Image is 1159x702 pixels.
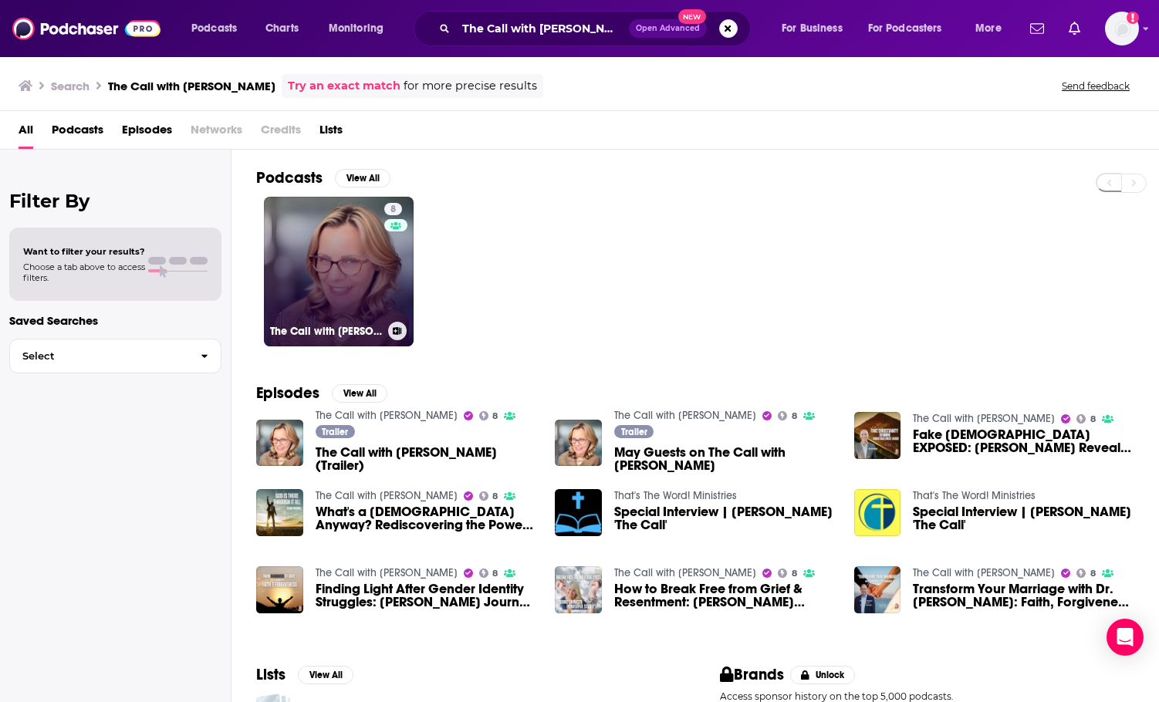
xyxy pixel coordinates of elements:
a: That's The Word! Ministries [913,489,1036,502]
a: 8 [778,411,797,420]
button: open menu [771,16,862,41]
span: For Podcasters [868,18,942,39]
a: All [19,117,33,149]
span: What's a [DEMOGRAPHIC_DATA] Anyway? Rediscovering the Power of the Nicene Creed | The Call with [... [316,505,537,532]
p: Access sponsor history on the top 5,000 podcasts. [720,690,1134,702]
button: Select [9,339,221,373]
button: open menu [318,16,404,41]
img: Special Interview | Nancy Sabato 'The Call' [555,489,602,536]
a: Show notifications dropdown [1024,15,1050,42]
a: Episodes [122,117,172,149]
a: Special Interview | Nancy Sabato 'The Call' [913,505,1134,532]
a: Special Interview | Nancy Sabato 'The Call' [854,489,901,536]
a: May Guests on The Call with Nancy Sabato [555,420,602,467]
span: More [975,18,1002,39]
span: 8 [492,570,498,577]
span: May Guests on The Call with [PERSON_NAME] [614,446,836,472]
span: Podcasts [191,18,237,39]
h2: Lists [256,665,286,684]
span: Trailer [621,427,647,437]
img: Finding Light After Gender Identity Struggles: Denise Shick’s Journey of Faith, Forgiveness & Fam... [256,566,303,613]
a: The Call with Nancy Sabato (Trailer) [316,446,537,472]
a: Finding Light After Gender Identity Struggles: Denise Shick’s Journey of Faith, Forgiveness & Fam... [316,582,537,609]
span: Finding Light After Gender Identity Struggles: [PERSON_NAME] Journey of Faith, Forgiveness & Fami... [316,582,537,609]
button: open menu [965,16,1021,41]
div: Open Intercom Messenger [1107,619,1144,656]
span: Lists [319,117,343,149]
a: What's a Christian Anyway? Rediscovering the Power of the Nicene Creed | The Call with Nancy Sabato [316,505,537,532]
a: Fake Christianity EXPOSED: Jed Coppenger Reveals 10 Traps Christians Must Avoid! | The Call with ... [913,428,1134,454]
span: 8 [390,202,396,218]
a: The Call with Nancy Sabato [316,489,458,502]
button: Open AdvancedNew [629,19,707,38]
span: 8 [492,493,498,500]
h3: Search [51,79,90,93]
a: Show notifications dropdown [1063,15,1086,42]
img: Fake Christianity EXPOSED: Jed Coppenger Reveals 10 Traps Christians Must Avoid! | The Call with ... [854,412,901,459]
img: Transform Your Marriage with Dr. Gary Chapman: Faith, Forgiveness & The 5 Love Languages | Nancy ... [854,566,901,613]
a: Charts [255,16,308,41]
span: for more precise results [404,77,537,95]
a: That's The Word! Ministries [614,489,737,502]
img: The Call with Nancy Sabato (Trailer) [256,420,303,467]
span: Transform Your Marriage with Dr. [PERSON_NAME]: Faith, Forgiveness & The 5 Love Languages | [PERS... [913,582,1134,609]
h3: The Call with [PERSON_NAME] [108,79,275,93]
a: Transform Your Marriage with Dr. Gary Chapman: Faith, Forgiveness & The 5 Love Languages | Nancy ... [913,582,1134,609]
h2: Podcasts [256,168,323,187]
a: 8 [479,411,498,420]
button: Show profile menu [1105,12,1139,46]
span: Open Advanced [636,25,700,32]
button: open menu [181,16,257,41]
img: User Profile [1105,12,1139,46]
a: The Call with Nancy Sabato [614,409,756,422]
a: PodcastsView All [256,168,390,187]
a: The Call with Nancy Sabato [913,412,1055,425]
span: 8 [1090,570,1096,577]
button: View All [298,666,353,684]
span: Networks [191,117,242,149]
span: How to Break Free from Grief & Resentment: [PERSON_NAME] Journey of Faith | The Call with [PERSON... [614,582,836,609]
span: 8 [792,413,797,420]
a: How to Break Free from Grief & Resentment: Debbie Chavez’s Journey of Faith | The Call with Nancy... [614,582,836,609]
h2: Brands [720,665,784,684]
span: Fake [DEMOGRAPHIC_DATA] EXPOSED: [PERSON_NAME] Reveals 10 Traps [DEMOGRAPHIC_DATA] Must Avoid! | ... [913,428,1134,454]
svg: Add a profile image [1127,12,1139,24]
a: 8 [384,203,402,215]
span: New [678,9,706,24]
span: Select [10,351,188,361]
span: Special Interview | [PERSON_NAME] 'The Call' [614,505,836,532]
img: What's a Christian Anyway? Rediscovering the Power of the Nicene Creed | The Call with Nancy Sabato [256,489,303,536]
span: The Call with [PERSON_NAME] (Trailer) [316,446,537,472]
span: Podcasts [52,117,103,149]
img: Podchaser - Follow, Share and Rate Podcasts [12,14,161,43]
h3: The Call with [PERSON_NAME] [270,325,382,338]
a: 8 [479,491,498,501]
span: Choose a tab above to access filters. [23,262,145,283]
span: Charts [265,18,299,39]
button: View All [332,384,387,403]
a: The Call with Nancy Sabato [316,409,458,422]
a: Try an exact match [288,77,400,95]
a: May Guests on The Call with Nancy Sabato [614,446,836,472]
div: Search podcasts, credits, & more... [428,11,765,46]
a: The Call with Nancy Sabato [913,566,1055,579]
input: Search podcasts, credits, & more... [456,16,629,41]
span: Special Interview | [PERSON_NAME] 'The Call' [913,505,1134,532]
a: The Call with Nancy Sabato [614,566,756,579]
span: 8 [492,413,498,420]
span: Want to filter your results? [23,246,145,257]
a: 8 [1076,569,1096,578]
span: Logged in as BenLaurro [1105,12,1139,46]
button: open menu [858,16,965,41]
a: How to Break Free from Grief & Resentment: Debbie Chavez’s Journey of Faith | The Call with Nancy... [555,566,602,613]
p: Saved Searches [9,313,221,328]
span: 8 [792,570,797,577]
